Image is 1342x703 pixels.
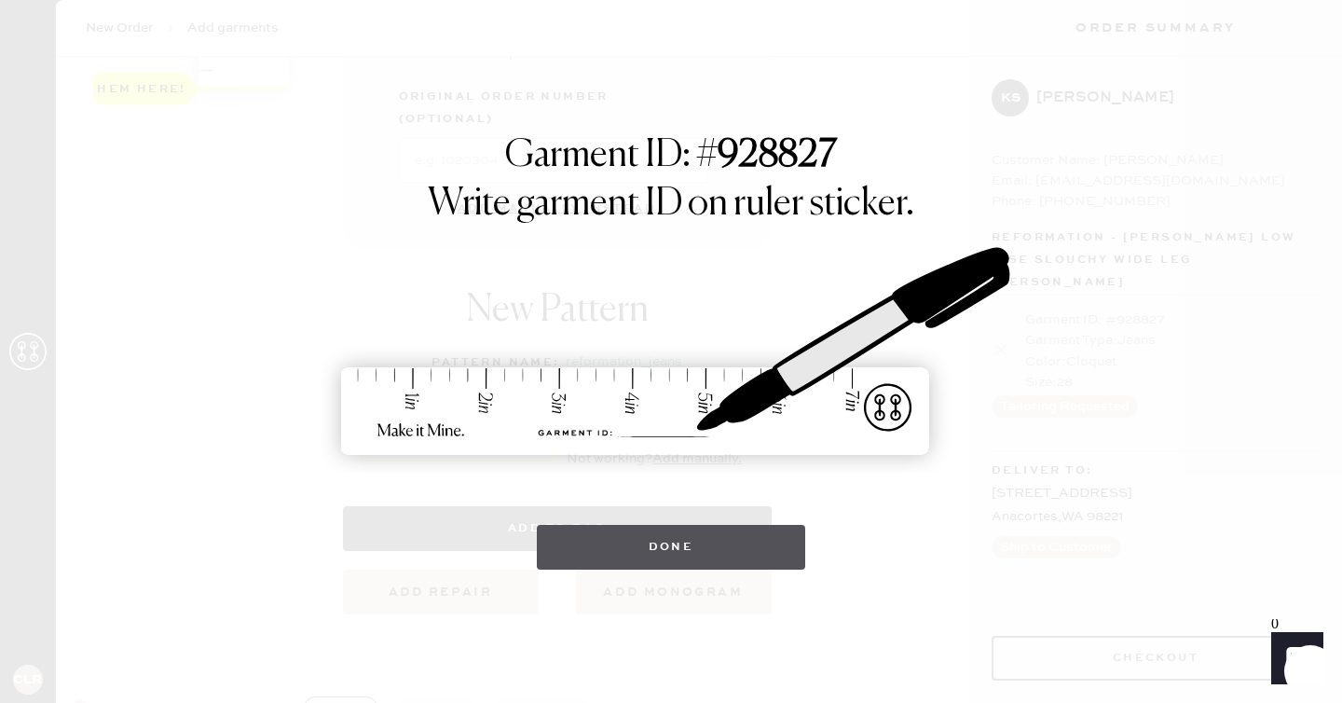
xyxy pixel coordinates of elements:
[428,182,914,227] h1: Write garment ID on ruler sticker.
[1253,619,1334,699] iframe: Front Chat
[718,137,837,174] strong: 928827
[537,525,806,570] button: Done
[322,199,1020,506] img: ruler-sticker-sharpie.svg
[505,133,837,182] h1: Garment ID: #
